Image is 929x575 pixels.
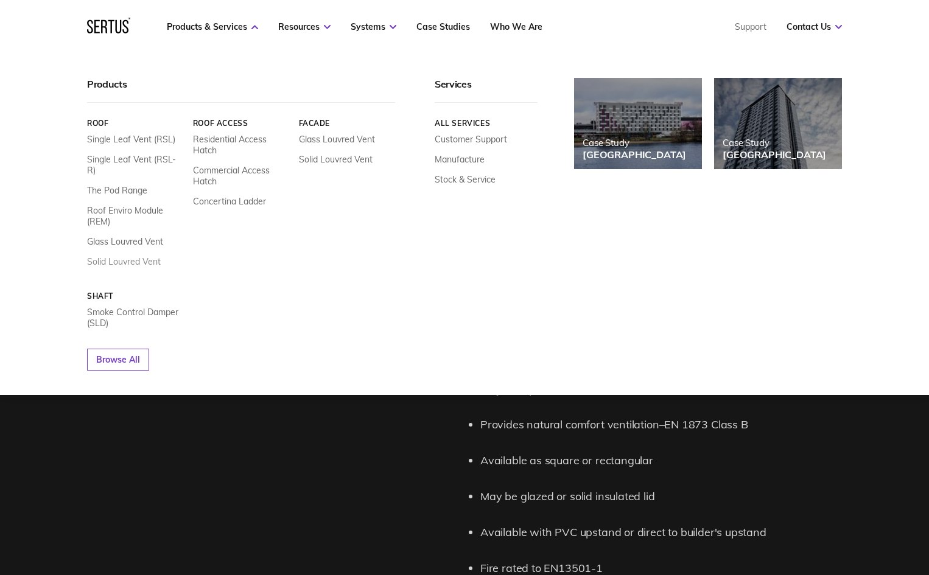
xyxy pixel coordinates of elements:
a: Products & Services [167,21,258,32]
a: Customer Support [435,134,507,145]
a: Residential Access Hatch [193,134,290,156]
div: Case Study [723,137,826,148]
a: Solid Louvred Vent [299,154,373,165]
div: Case Study [583,137,686,148]
a: Roof Enviro Module (REM) [87,205,184,227]
li: Available as square or rectangular [480,452,797,470]
a: The Pod Range [87,185,147,196]
div: [GEOGRAPHIC_DATA] [723,148,826,161]
iframe: Chat Widget [710,434,929,575]
a: Support [735,21,766,32]
a: Concertina Ladder [193,196,266,207]
li: Available with PVC upstand or direct to builder's upstand [480,524,797,542]
a: Case Study[GEOGRAPHIC_DATA] [574,78,702,169]
a: Contact Us [787,21,842,32]
a: Solid Louvred Vent [87,256,161,267]
a: Case Studies [416,21,470,32]
a: Browse All [87,349,149,371]
a: Commercial Access Hatch [193,165,290,187]
a: Roof Access [193,119,290,128]
a: Stock & Service [435,174,496,185]
a: Glass Louvred Vent [299,134,375,145]
div: [GEOGRAPHIC_DATA] [583,148,686,161]
a: Single Leaf Vent (RSL) [87,134,175,145]
li: Provides natural comfort ventilation–EN 1873 Class B [480,416,797,434]
a: Resources [278,21,331,32]
a: All services [435,119,538,128]
a: Single Leaf Vent (RSL-R) [87,154,184,176]
div: Products [87,78,395,103]
li: May be glazed or solid insulated lid [480,488,797,506]
a: Case Study[GEOGRAPHIC_DATA] [714,78,842,169]
a: Facade [299,119,396,128]
div: Services [435,78,538,103]
a: Manufacture [435,154,485,165]
a: Smoke Control Damper (SLD) [87,307,184,329]
a: Systems [351,21,396,32]
a: Roof [87,119,184,128]
a: Who We Are [490,21,542,32]
a: Glass Louvred Vent [87,236,163,247]
a: Shaft [87,291,184,301]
